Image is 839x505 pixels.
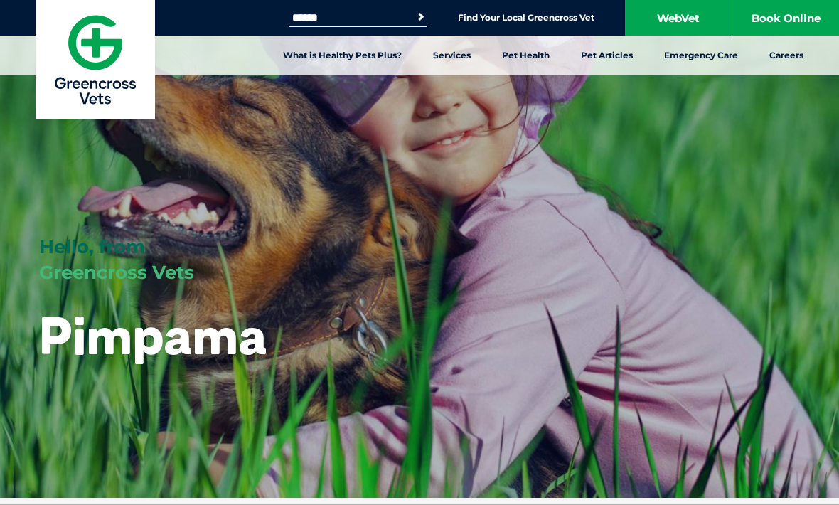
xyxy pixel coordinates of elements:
h1: Pimpama [39,307,267,363]
span: Hello, from [39,235,145,258]
a: Emergency Care [648,36,754,75]
button: Search [414,10,428,24]
a: Pet Articles [565,36,648,75]
span: Greencross Vets [39,261,194,284]
a: What is Healthy Pets Plus? [267,36,417,75]
a: Careers [754,36,819,75]
a: Pet Health [486,36,565,75]
a: Services [417,36,486,75]
a: Find Your Local Greencross Vet [458,12,594,23]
